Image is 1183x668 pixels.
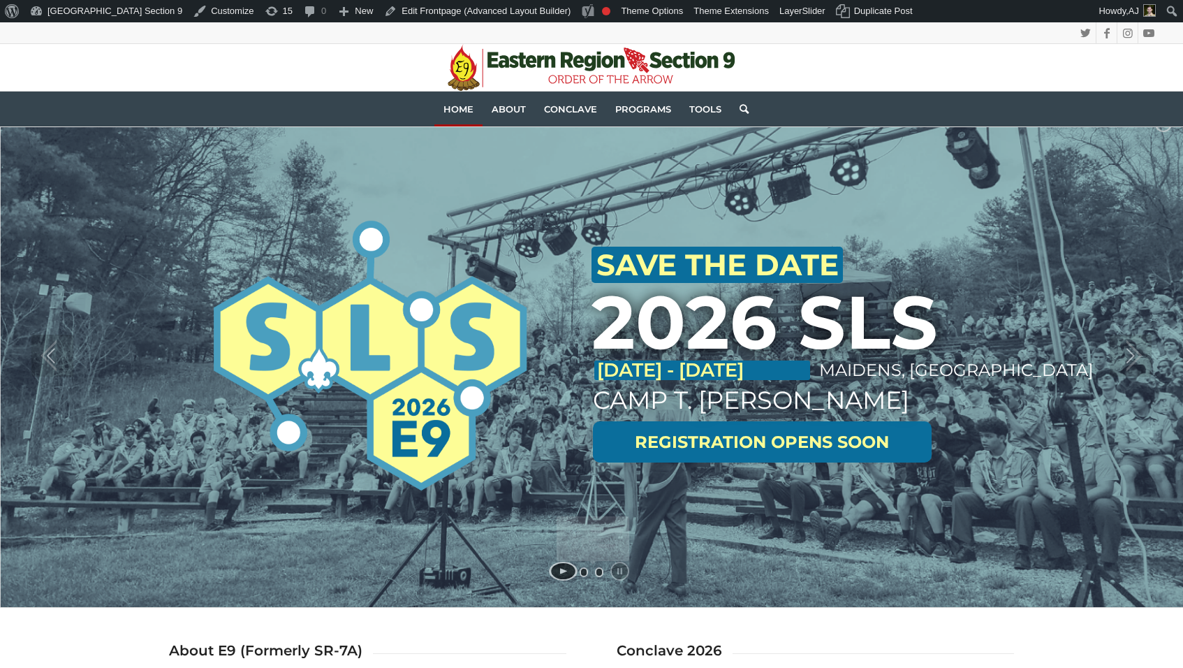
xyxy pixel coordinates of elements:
[591,283,936,361] h1: 2026 SLS
[1110,335,1152,377] a: jump to the next slide
[580,567,588,577] a: jump to slide 1
[443,103,473,115] span: Home
[492,103,526,115] span: About
[1138,22,1159,43] a: Link to Youtube
[169,643,362,658] h3: About E9 (Formerly SR-7A)
[1096,22,1117,43] a: Link to Facebook
[594,361,810,380] p: [DATE] - [DATE]
[602,7,610,15] div: Focus keyphrase not set
[544,103,597,115] span: Conclave
[606,92,680,126] a: Programs
[549,562,578,581] a: start slideshow
[535,92,606,126] a: Conclave
[591,247,843,283] h2: SAVE THE DATE
[819,358,933,382] p: MAIDENS, [GEOGRAPHIC_DATA]
[483,92,535,126] a: About
[615,103,671,115] span: Programs
[31,335,73,377] a: jump to the previous slide
[1129,6,1139,16] span: AJ
[593,382,936,418] p: CAMP T. [PERSON_NAME]
[680,92,730,126] a: Tools
[689,103,721,115] span: Tools
[617,643,722,658] h3: Conclave 2026
[595,567,603,577] a: jump to slide 2
[556,518,631,560] img: ls-project-1-slide-1.jpg
[610,562,629,581] a: stop slideshow
[434,92,483,126] a: Home
[1117,22,1138,43] a: Link to Instagram
[1075,22,1096,43] a: Link to Twitter
[730,92,749,126] a: Search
